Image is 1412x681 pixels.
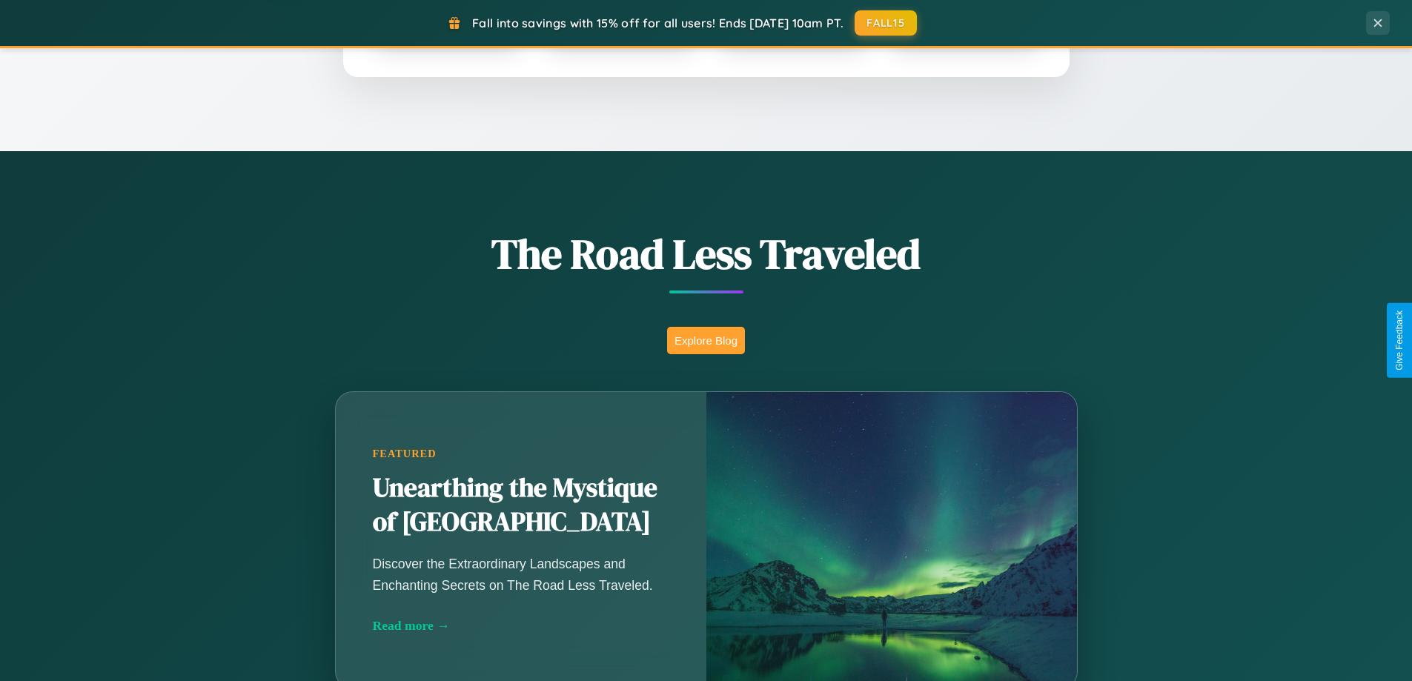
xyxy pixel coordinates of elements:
button: FALL15 [855,10,917,36]
div: Read more → [373,618,669,634]
button: Explore Blog [667,327,745,354]
p: Discover the Extraordinary Landscapes and Enchanting Secrets on The Road Less Traveled. [373,554,669,595]
span: Fall into savings with 15% off for all users! Ends [DATE] 10am PT. [472,16,843,30]
h2: Unearthing the Mystique of [GEOGRAPHIC_DATA] [373,471,669,539]
div: Featured [373,448,669,460]
h1: The Road Less Traveled [262,225,1151,282]
div: Give Feedback [1394,310,1405,371]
